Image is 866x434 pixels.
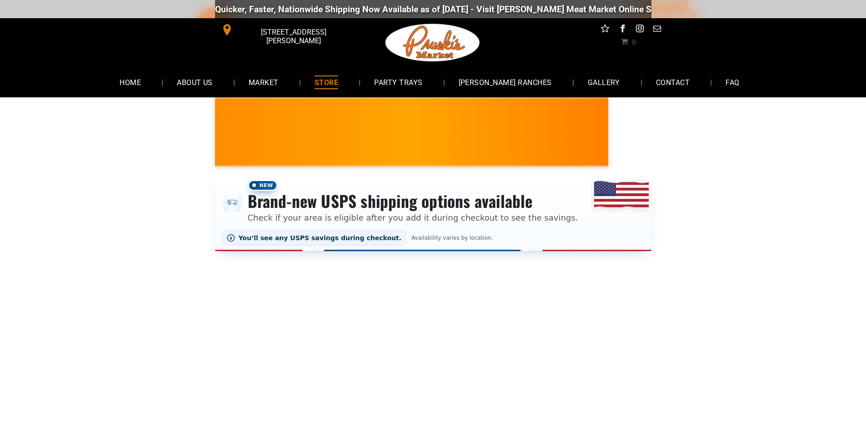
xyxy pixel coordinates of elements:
a: ABOUT US [163,70,226,94]
a: FAQ [712,70,753,94]
span: 0 [632,38,636,45]
a: MARKET [235,70,292,94]
div: Quicker, Faster, Nationwide Shipping Now Available as of [DATE] - Visit [PERSON_NAME] Meat Market... [213,4,763,15]
a: CONTACT [642,70,703,94]
a: [PERSON_NAME] RANCHES [445,70,566,94]
span: Availability varies by location. [410,235,495,241]
a: PARTY TRAYS [360,70,436,94]
span: You’ll see any USPS savings during checkout. [239,234,402,242]
span: [PERSON_NAME] MARKET [606,138,784,153]
h3: Brand-new USPS shipping options available [248,191,578,211]
div: Shipping options announcement [215,174,651,251]
a: facebook [616,23,628,37]
p: Check if your area is eligible after you add it during checkout to see the savings. [248,212,578,224]
a: STORE [301,70,352,94]
a: HOME [106,70,155,94]
span: [STREET_ADDRESS][PERSON_NAME] [235,23,352,50]
a: instagram [634,23,646,37]
a: email [651,23,663,37]
a: GALLERY [574,70,634,94]
a: [STREET_ADDRESS][PERSON_NAME] [215,23,354,37]
span: New [248,180,278,191]
a: Social network [599,23,611,37]
img: Pruski-s+Market+HQ+Logo2-1920w.png [384,18,482,67]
